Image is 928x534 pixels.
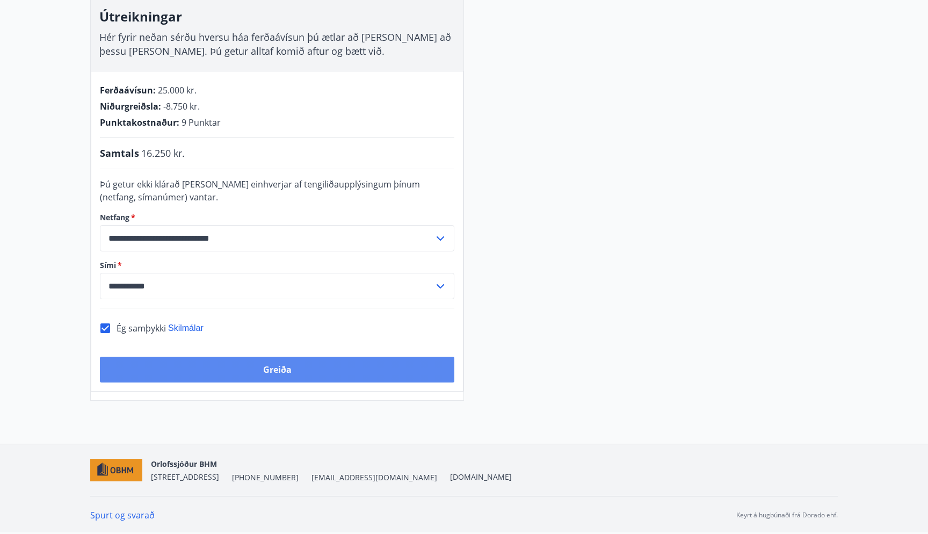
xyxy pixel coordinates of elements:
[182,117,221,128] span: 9 Punktar
[151,472,219,482] span: [STREET_ADDRESS]
[168,323,204,333] span: Skilmálar
[736,510,838,520] p: Keyrt á hugbúnaði frá Dorado ehf.
[168,322,204,334] button: Skilmálar
[163,100,200,112] span: -8.750 kr.
[90,509,155,521] a: Spurt og svarað
[117,322,166,334] span: Ég samþykki
[151,459,217,469] span: Orlofssjóður BHM
[141,146,185,160] span: 16.250 kr.
[100,212,454,223] label: Netfang
[100,100,161,112] span: Niðurgreiðsla :
[99,31,451,57] span: Hér fyrir neðan sérðu hversu háa ferðaávísun þú ætlar að [PERSON_NAME] að þessu [PERSON_NAME]. Þú...
[100,178,420,203] span: Þú getur ekki klárað [PERSON_NAME] einhverjar af tengiliðaupplýsingum þínum (netfang, símanúmer) ...
[100,84,156,96] span: Ferðaávísun :
[99,8,455,26] h3: Útreikningar
[100,357,454,383] button: Greiða
[311,472,437,483] span: [EMAIL_ADDRESS][DOMAIN_NAME]
[100,146,139,160] span: Samtals
[100,117,179,128] span: Punktakostnaður :
[158,84,197,96] span: 25.000 kr.
[90,459,142,482] img: c7HIBRK87IHNqKbXD1qOiSZFdQtg2UzkX3TnRQ1O.png
[450,472,512,482] a: [DOMAIN_NAME]
[232,472,299,483] span: [PHONE_NUMBER]
[100,260,454,271] label: Sími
